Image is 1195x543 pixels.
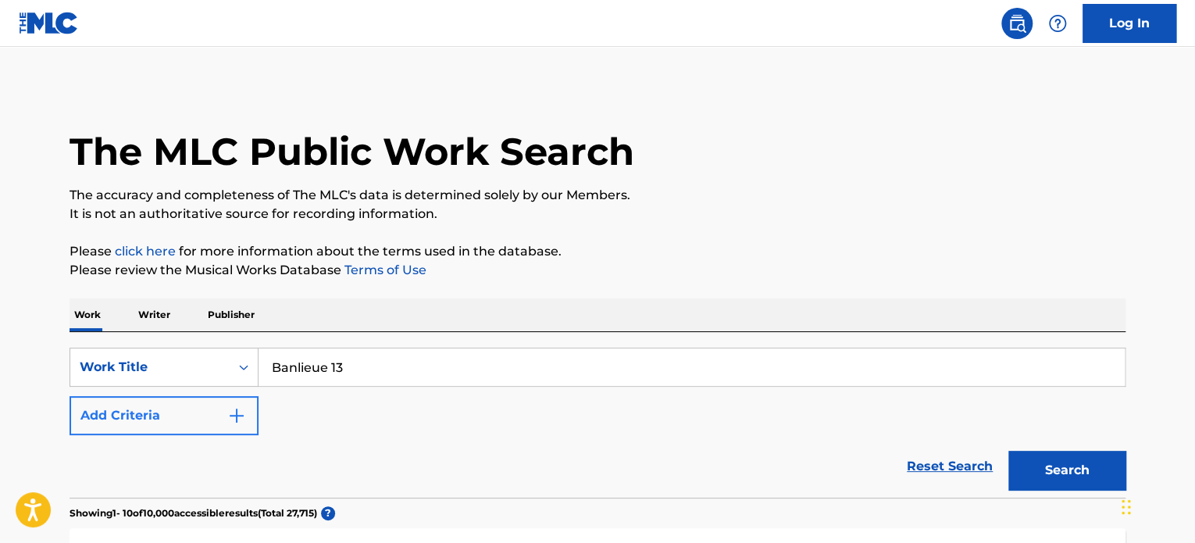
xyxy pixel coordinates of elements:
p: Work [70,298,105,331]
a: click here [115,244,176,259]
a: Public Search [1001,8,1033,39]
p: The accuracy and completeness of The MLC's data is determined solely by our Members. [70,186,1125,205]
form: Search Form [70,348,1125,498]
img: help [1048,14,1067,33]
div: Help [1042,8,1073,39]
a: Reset Search [899,449,1001,484]
img: search [1008,14,1026,33]
p: Please for more information about the terms used in the database. [70,242,1125,261]
div: Work Title [80,358,220,377]
img: MLC Logo [19,12,79,34]
p: Please review the Musical Works Database [70,261,1125,280]
p: Writer [134,298,175,331]
a: Log In [1083,4,1176,43]
p: It is not an authoritative source for recording information. [70,205,1125,223]
span: ? [321,506,335,520]
div: Drag [1122,484,1131,530]
img: 9d2ae6d4665cec9f34b9.svg [227,406,246,425]
p: Showing 1 - 10 of 10,000 accessible results (Total 27,715 ) [70,506,317,520]
p: Publisher [203,298,259,331]
a: Terms of Use [341,263,426,277]
h1: The MLC Public Work Search [70,128,634,175]
button: Search [1008,451,1125,490]
iframe: Chat Widget [1117,468,1195,543]
button: Add Criteria [70,396,259,435]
